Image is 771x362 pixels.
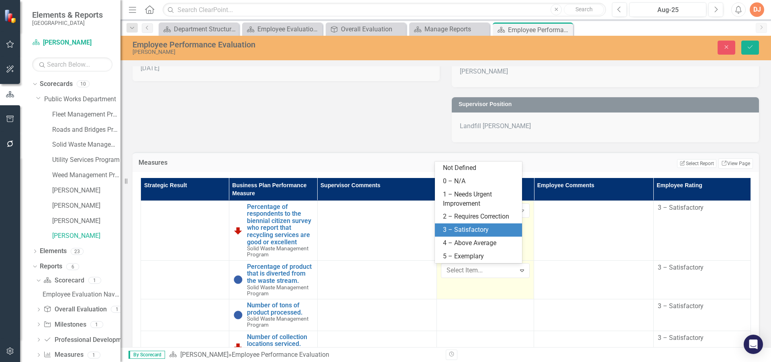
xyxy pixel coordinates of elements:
[44,95,120,104] a: Public Works Department
[40,247,67,256] a: Elements
[244,24,320,34] a: Employee Evaluation Navigation
[169,350,440,360] div: »
[443,164,517,173] div: Not Defined
[443,225,517,235] div: 3 – Satisfactory
[43,350,83,360] a: Measures
[111,306,124,313] div: 1
[247,263,313,284] a: Percentage of product that is diverted from the waste stream.
[52,140,120,149] a: Solid Waste Management Program
[744,335,763,354] div: Open Intercom Messenger
[41,288,120,301] a: Employee Evaluation Navigation
[658,334,704,342] span: 3 – Satisfactory
[32,20,103,26] small: [GEOGRAPHIC_DATA]
[247,245,308,258] span: Solid Waste Management Program
[247,315,308,328] span: Solid Waste Management Program
[424,24,487,34] div: Manage Reports
[40,262,62,271] a: Reports
[77,81,90,88] div: 10
[247,203,313,246] a: Percentage of respondents to the biennial citizen survey who report that recycling services are g...
[128,351,165,359] span: By Scorecard
[40,80,73,89] a: Scorecards
[52,201,120,211] a: [PERSON_NAME]
[174,24,237,34] div: Department Structure & Strategic Results
[43,320,86,329] a: Milestones
[4,9,18,23] img: ClearPoint Strategy
[32,10,103,20] span: Elements & Reports
[658,204,704,211] span: 3 – Satisfactory
[43,276,84,285] a: Scorecard
[90,321,103,328] div: 1
[443,239,517,248] div: 4 – Above Average
[88,352,100,358] div: 1
[43,335,131,345] a: Professional Development
[658,302,704,310] span: 3 – Satisfactory
[257,24,320,34] div: Employee Evaluation Navigation
[411,24,487,34] a: Manage Reports
[52,171,120,180] a: Weed Management Program
[32,57,112,72] input: Search Below...
[658,264,704,271] span: 3 – Satisfactory
[52,231,120,241] a: [PERSON_NAME]
[341,24,404,34] div: Overall Evaluation
[443,212,517,221] div: 2 – Requires Correction
[233,342,243,352] img: Below Plan
[52,110,120,119] a: Fleet Management Program
[43,305,106,314] a: Overall Evaluation
[232,351,329,358] div: Employee Performance Evaluation
[71,248,84,255] div: 23
[133,40,484,49] div: Employee Performance Evaluation
[443,190,517,209] div: 1 – Needs Urgent Improvement
[718,158,753,169] a: View Page
[163,3,606,17] input: Search ClearPoint...
[575,6,593,12] span: Search
[52,155,120,165] a: Utility Services Program
[508,25,571,35] div: Employee Performance Evaluation
[233,310,243,320] img: No Data
[247,333,313,348] a: Number of collection locations serviced.
[32,38,112,47] a: [PERSON_NAME]
[564,4,604,15] button: Search
[247,284,308,297] span: Solid Waste Management Program
[88,277,101,284] div: 1
[443,177,517,186] div: 0 – N/A
[66,263,79,270] div: 6
[750,2,764,17] button: DJ
[133,49,484,55] div: [PERSON_NAME]
[632,5,704,15] div: Aug-25
[233,226,243,235] img: Below Plan
[247,302,313,316] a: Number of tons of product processed.
[443,252,517,261] div: 5 – Exemplary
[233,275,243,284] img: No Data
[52,217,120,226] a: [PERSON_NAME]
[328,24,404,34] a: Overall Evaluation
[161,24,237,34] a: Department Structure & Strategic Results
[52,186,120,195] a: [PERSON_NAME]
[629,2,706,17] button: Aug-25
[677,159,716,168] button: Select Report
[139,159,308,166] h3: Measures
[180,351,228,358] a: [PERSON_NAME]
[43,291,120,298] div: Employee Evaluation Navigation
[52,125,120,135] a: Roads and Bridges Program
